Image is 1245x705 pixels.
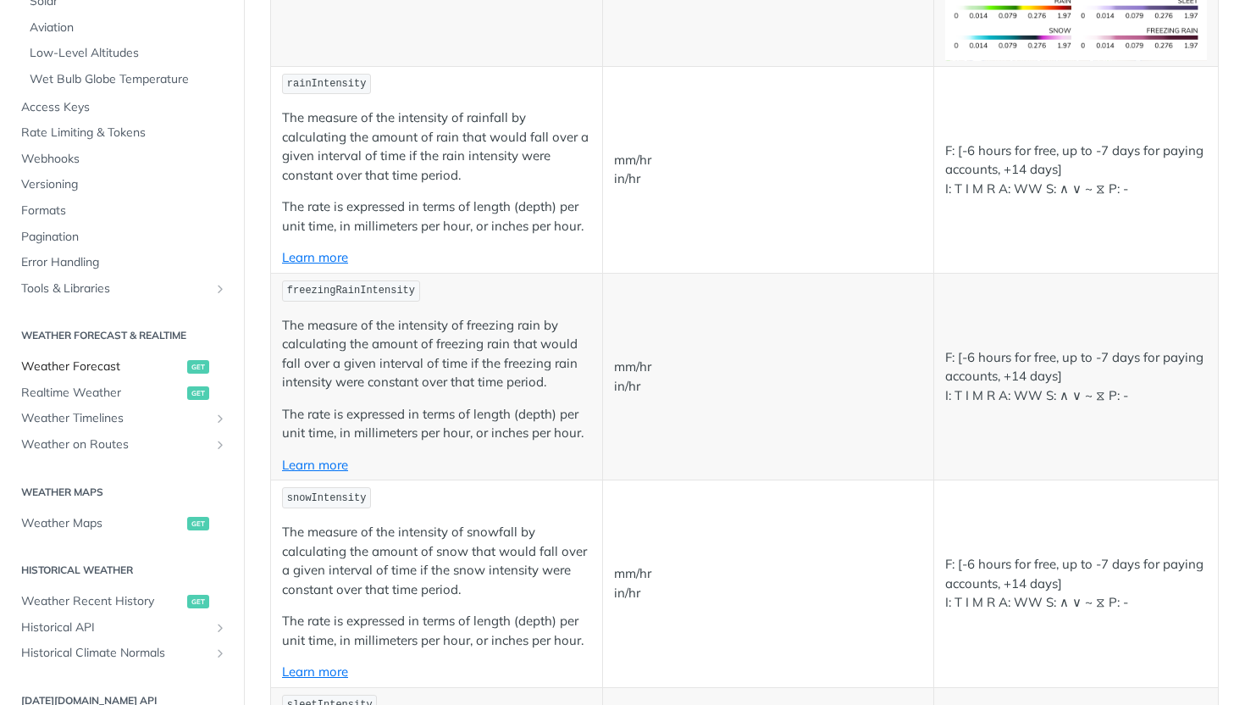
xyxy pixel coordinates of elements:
a: Weather TimelinesShow subpages for Weather Timelines [13,406,231,431]
span: Versioning [21,176,227,193]
span: Formats [21,203,227,219]
p: F: [-6 hours for free, up to -7 days for paying accounts, +14 days] I: T I M R A: WW S: ∧ ∨ ~ ⧖ P: - [945,348,1207,406]
a: Pagination [13,225,231,250]
p: The rate is expressed in terms of length (depth) per unit time, in millimeters per hour, or inche... [282,405,591,443]
h2: Weather Forecast & realtime [13,328,231,343]
span: Weather on Routes [21,436,209,453]
span: Weather Forecast [21,358,183,375]
p: The measure of the intensity of snowfall by calculating the amount of snow that would fall over a... [282,523,591,599]
h2: Weather Maps [13,485,231,500]
h2: Historical Weather [13,563,231,578]
span: Wet Bulb Globe Temperature [30,71,227,88]
button: Show subpages for Historical API [213,621,227,635]
p: The measure of the intensity of rainfall by calculating the amount of rain that would fall over a... [282,108,591,185]
span: Historical Climate Normals [21,645,209,662]
button: Show subpages for Weather on Routes [213,438,227,452]
a: Access Keys [13,95,231,120]
p: mm/hr in/hr [614,151,923,189]
span: Tools & Libraries [21,280,209,297]
span: Low-Level Altitudes [30,45,227,62]
p: The measure of the intensity of freezing rain by calculating the amount of freezing rain that wou... [282,316,591,392]
span: Weather Recent History [21,593,183,610]
a: Webhooks [13,147,231,172]
button: Show subpages for Historical Climate Normals [213,647,227,660]
a: Historical Climate NormalsShow subpages for Historical Climate Normals [13,641,231,666]
p: F: [-6 hours for free, up to -7 days for paying accounts, +14 days] I: T I M R A: WW S: ∧ ∨ ~ ⧖ P: - [945,555,1207,613]
a: Weather on RoutesShow subpages for Weather on Routes [13,432,231,458]
span: get [187,386,209,400]
span: Aviation [30,19,227,36]
span: Rate Limiting & Tokens [21,125,227,142]
span: freezingRainIntensity [287,285,415,297]
span: get [187,517,209,530]
a: Versioning [13,172,231,197]
a: Rate Limiting & Tokens [13,120,231,146]
a: Learn more [282,457,348,473]
span: Weather Maps [21,515,183,532]
span: Webhooks [21,151,227,168]
span: Error Handling [21,254,227,271]
a: Error Handling [13,250,231,275]
a: Aviation [21,15,231,41]
p: The rate is expressed in terms of length (depth) per unit time, in millimeters per hour, or inche... [282,197,591,236]
span: get [187,360,209,374]
a: Low-Level Altitudes [21,41,231,66]
span: Pagination [21,229,227,246]
button: Show subpages for Weather Timelines [213,412,227,425]
a: Realtime Weatherget [13,380,231,406]
span: Access Keys [21,99,227,116]
a: Wet Bulb Globe Temperature [21,67,231,92]
span: snowIntensity [287,492,367,504]
a: Weather Forecastget [13,354,231,380]
p: mm/hr in/hr [614,564,923,602]
span: get [187,595,209,608]
a: Learn more [282,663,348,680]
a: Formats [13,198,231,224]
button: Show subpages for Tools & Libraries [213,282,227,296]
a: Tools & LibrariesShow subpages for Tools & Libraries [13,276,231,302]
a: Historical APIShow subpages for Historical API [13,615,231,641]
a: Weather Recent Historyget [13,589,231,614]
p: The rate is expressed in terms of length (depth) per unit time, in millimeters per hour, or inche... [282,612,591,650]
p: F: [-6 hours for free, up to -7 days for paying accounts, +14 days] I: T I M R A: WW S: ∧ ∨ ~ ⧖ P: - [945,142,1207,199]
a: Weather Mapsget [13,511,231,536]
a: Learn more [282,249,348,265]
span: rainIntensity [287,78,367,90]
span: Realtime Weather [21,385,183,402]
span: Historical API [21,619,209,636]
span: Weather Timelines [21,410,209,427]
span: Expand image [945,8,1207,24]
p: mm/hr in/hr [614,358,923,396]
